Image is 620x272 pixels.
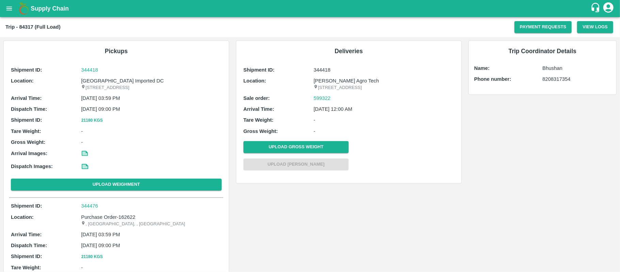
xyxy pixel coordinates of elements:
[314,116,454,124] p: -
[81,138,222,146] p: -
[243,129,278,134] b: Gross Weight:
[243,78,266,84] b: Location:
[5,24,61,30] b: Trip - 84317 (Full Load)
[11,117,42,123] b: Shipment ID:
[542,64,611,72] p: Bhushan
[81,77,222,85] p: [GEOGRAPHIC_DATA] Imported DC
[542,75,611,83] p: 8208317354
[314,105,454,113] p: [DATE] 12:00 AM
[474,76,511,82] b: Phone number:
[81,213,222,221] p: Purchase Order-162622
[11,78,34,84] b: Location:
[11,265,41,270] b: Tare Weight:
[81,231,222,238] p: [DATE] 03:59 PM
[9,46,223,56] h6: Pickups
[81,85,222,91] p: [STREET_ADDRESS]
[314,127,454,135] p: -
[11,179,222,191] button: Upload Weighment
[243,106,274,112] b: Arrival Time:
[590,2,602,15] div: customer-support
[81,127,222,135] p: -
[474,65,490,71] b: Name:
[602,1,615,16] div: account of current user
[243,117,274,123] b: Tare Weight:
[314,94,331,102] a: 599322
[11,203,42,209] b: Shipment ID:
[11,95,42,101] b: Arrival Time:
[474,46,611,56] h6: Trip Coordinator Details
[11,254,42,259] b: Shipment ID:
[11,243,47,248] b: Dispatch Time:
[81,66,222,74] a: 344418
[242,46,456,56] h6: Deliveries
[11,214,34,220] b: Location:
[11,129,41,134] b: Tare Weight:
[11,164,53,169] b: Dispatch Images:
[31,5,69,12] b: Supply Chain
[81,94,222,102] p: [DATE] 03:59 PM
[11,151,47,156] b: Arrival Images:
[81,117,103,124] button: 21180 Kgs
[11,232,42,237] b: Arrival Time:
[11,106,47,112] b: Dispatch Time:
[243,141,349,153] button: Upload Gross Weight
[314,85,454,91] p: [STREET_ADDRESS]
[81,242,222,249] p: [DATE] 09:00 PM
[314,77,454,85] p: [PERSON_NAME] Agro Tech
[81,202,222,210] a: 344476
[31,4,590,13] a: Supply Chain
[11,67,42,73] b: Shipment ID:
[314,66,454,74] p: 344418
[243,67,275,73] b: Shipment ID:
[514,21,572,33] button: Payment Requests
[81,264,222,271] p: -
[577,21,613,33] button: View Logs
[81,105,222,113] p: [DATE] 09:00 PM
[81,221,222,227] p: , [GEOGRAPHIC_DATA], , [GEOGRAPHIC_DATA]
[81,253,103,260] button: 21180 Kgs
[11,139,45,145] b: Gross Weight:
[17,2,31,15] img: logo
[1,1,17,16] button: open drawer
[243,95,270,101] b: Sale order:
